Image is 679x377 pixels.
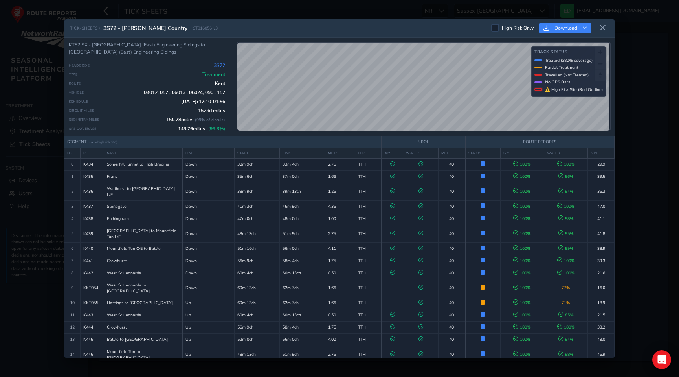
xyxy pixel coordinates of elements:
div: Open Intercom Messenger [652,350,671,369]
span: 99 % [558,246,574,251]
span: 152.61 miles [198,107,225,114]
span: [GEOGRAPHIC_DATA] to Mountfield Tun L/E [107,228,180,240]
td: TTH [355,255,382,267]
td: 1.75 [325,255,355,267]
td: 60m 4ch [235,267,280,279]
td: 40 [438,333,465,346]
td: 1.66 [325,170,355,183]
td: 35m 6ch [235,170,280,183]
td: TTH [355,213,382,225]
td: 30m 9ch [235,158,280,170]
td: 38m 9ch [235,183,280,200]
span: (▲ = high risk site) [89,140,117,144]
td: 52m 0ch [235,333,280,346]
td: 33m 4ch [280,158,325,170]
td: 40 [438,225,465,242]
span: 94 % [558,188,574,194]
td: TTH [355,297,382,309]
span: 100 % [513,174,531,179]
span: Treatment [202,71,225,78]
td: 45m 9ch [280,200,325,213]
td: 48m 0ch [280,213,325,225]
th: LINE [182,148,235,158]
span: 100 % [513,161,531,167]
td: TTH [355,346,382,363]
span: 94 % [558,336,574,342]
td: Up [182,321,235,333]
td: TTH [355,333,382,346]
span: 100 % [513,312,531,318]
span: Wadhurst to [GEOGRAPHIC_DATA] L/E [107,186,180,198]
span: Treated (≥80% coverage) [545,57,593,63]
td: 56m 9ch [235,321,280,333]
span: Crowhurst [107,324,127,330]
td: 21.5 [588,309,615,321]
td: 1.66 [325,297,355,309]
td: 1.75 [325,321,355,333]
td: 48m 13ch [235,346,280,363]
td: 60m 13ch [280,309,325,321]
td: 1.25 [325,183,355,200]
td: 47m 0ch [235,213,280,225]
span: Mountfield Tun C/E to Battle [107,246,161,251]
td: 33.2 [588,321,615,333]
td: Up [182,333,235,346]
span: West St Leonards to [GEOGRAPHIC_DATA] [107,282,180,294]
td: 40 [438,183,465,200]
td: 51m 9ch [280,346,325,363]
td: 40 [438,242,465,255]
span: Somerhill Tunnel to High Brooms [107,161,169,167]
span: Stonegate [107,203,127,209]
span: ⚠ High Risk Site (Red Outline) [545,87,603,92]
span: 100 % [513,216,531,222]
td: 58m 4ch [280,321,325,333]
th: AM [382,148,403,158]
td: Down [182,267,235,279]
td: Up [182,297,235,309]
span: No GPS Data [545,79,571,85]
th: GPS [500,148,544,158]
td: 40 [438,297,465,309]
div: KT52 SX - [GEOGRAPHIC_DATA] (East) Engineering Sidings to [GEOGRAPHIC_DATA] (East) Engineering Si... [69,42,226,55]
td: Up [182,309,235,321]
td: Down [182,242,235,255]
td: 35.3 [588,183,615,200]
td: 40 [438,200,465,213]
td: TTH [355,200,382,213]
span: 100 % [557,203,575,209]
td: 4.11 [325,242,355,255]
span: ( 99.3 %) [208,126,225,132]
td: 43.0 [588,333,615,346]
td: TTH [355,242,382,255]
td: 38.9 [588,242,615,255]
td: TTH [355,158,382,170]
td: Down [182,183,235,200]
span: Crowhurst [107,258,127,264]
td: 51m 9ch [280,225,325,242]
th: STATUS [465,148,500,158]
td: 1.00 [325,213,355,225]
td: 58m 4ch [280,255,325,267]
td: Down [182,279,235,297]
th: MPH [438,148,465,158]
td: Down [182,213,235,225]
td: TTH [355,183,382,200]
span: Travelled (Not Treated) [545,72,589,78]
span: Hastings to [GEOGRAPHIC_DATA] [107,300,173,306]
td: 62m 7ch [280,279,325,297]
span: 100 % [513,203,531,209]
span: 100 % [513,336,531,342]
td: 39.5 [588,170,615,183]
span: 04012, 057 , 06013 , 06024, 090 , 152 [144,89,225,96]
td: 40 [438,346,465,363]
td: 40 [438,321,465,333]
span: 100 % [513,300,531,306]
span: 95 % [558,231,574,237]
td: TTH [355,309,382,321]
td: 60m 4ch [235,309,280,321]
td: Up [182,346,235,363]
td: 40 [438,279,465,297]
span: Battle to [GEOGRAPHIC_DATA] [107,336,168,342]
span: 100 % [513,188,531,194]
td: Down [182,225,235,242]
